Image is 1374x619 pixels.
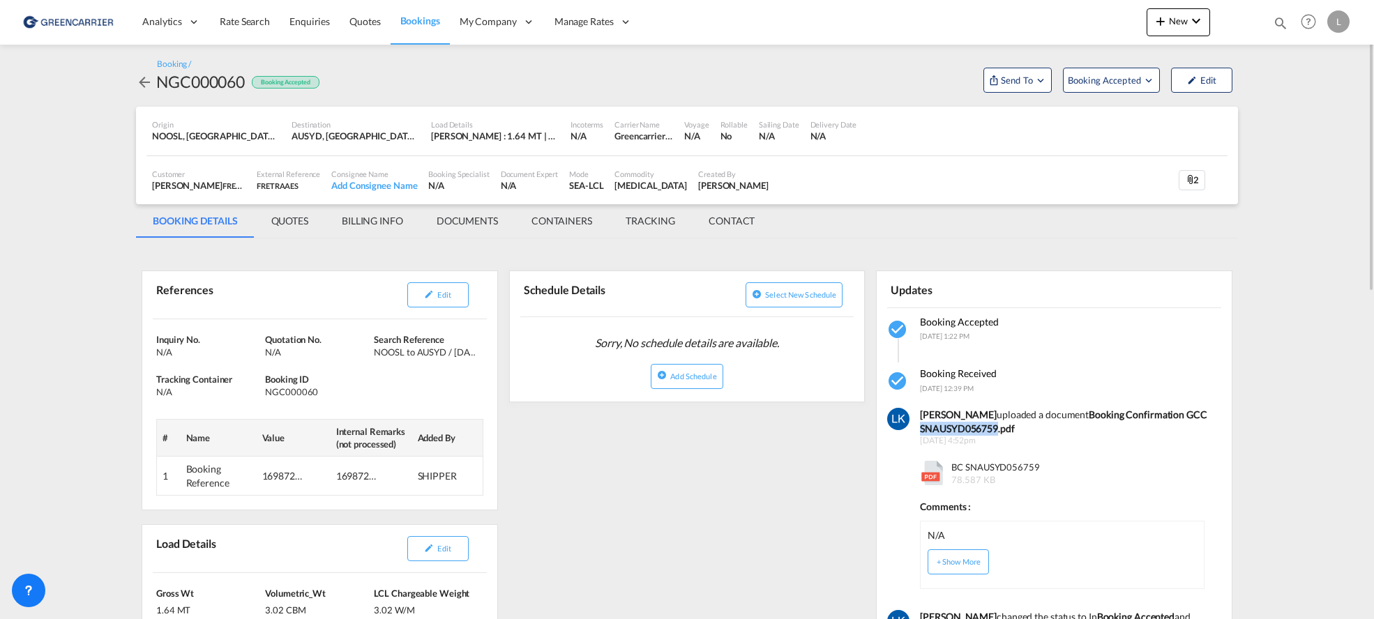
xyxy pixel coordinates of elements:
[374,600,479,616] div: 3.02 W/M
[424,543,434,553] md-icon: icon-pencil
[152,130,280,142] div: NOOSL, Oslo, Norway, Northern Europe, Europe
[1185,174,1196,185] md-icon: icon-attachment
[1188,13,1205,29] md-icon: icon-chevron-down
[349,15,380,27] span: Quotes
[920,408,1207,434] b: Booking Confirmation GCC SNAUSYD056759.pdf
[1179,170,1205,191] div: 2
[571,130,587,142] div: N/A
[156,334,200,345] span: Inquiry No.
[437,290,451,299] span: Edit
[157,419,181,456] th: #
[1297,10,1320,33] span: Help
[14,14,319,29] body: Editor, editor2
[720,119,748,130] div: Rollable
[920,332,969,340] span: [DATE] 1:22 PM
[153,277,317,313] div: References
[999,73,1034,87] span: Send To
[765,290,836,299] span: Select new schedule
[374,346,479,358] div: NOOSL to AUSYD / 1 Sep 2025
[920,408,997,420] b: [PERSON_NAME]
[1327,10,1350,33] div: L
[1063,68,1160,93] button: Open demo menu
[412,457,483,496] td: SHIPPER
[136,70,156,93] div: icon-arrow-left
[920,384,974,392] span: [DATE] 12:39 PM
[431,130,559,142] div: [PERSON_NAME] : 1.64 MT | Volumetric Wt : 3.02 CBM | Chargeable Wt : 3.02 W/M
[331,419,412,456] th: Internal Remarks (not processed)
[1273,15,1288,36] div: icon-magnify
[928,528,945,542] div: N/A
[431,119,559,130] div: Load Details
[887,370,909,392] md-icon: icon-checkbox-marked-circle
[265,346,370,358] div: N/A
[157,59,191,70] div: Booking /
[292,119,420,130] div: Destination
[136,204,771,238] md-pagination-wrapper: Use the left and right arrow keys to navigate between tabs
[1171,68,1232,93] button: icon-pencilEdit
[501,169,559,179] div: Document Expert
[262,469,304,483] div: 169872/JFL
[920,435,1211,447] span: [DATE] 4:52pm
[589,330,785,356] span: Sorry, No schedule details are available.
[1068,73,1142,87] span: Booking Accepted
[920,408,1211,435] div: uploaded a document
[651,364,723,389] button: icon-plus-circleAdd Schedule
[887,319,909,341] md-icon: icon-checkbox-marked-circle
[265,374,309,385] span: Booking ID
[257,169,320,179] div: External Reference
[887,277,1051,301] div: Updates
[614,169,687,179] div: Commodity
[152,179,246,192] div: [PERSON_NAME]
[1147,8,1210,36] button: icon-plus 400-fgNewicon-chevron-down
[684,119,709,130] div: Voyage
[515,204,609,238] md-tab-item: CONTAINERS
[153,530,222,567] div: Load Details
[157,457,181,496] td: 1
[136,204,255,238] md-tab-item: BOOKING DETAILS
[614,119,673,130] div: Carrier Name
[420,204,515,238] md-tab-item: DOCUMENTS
[265,588,326,599] span: Volumetric_Wt
[437,544,451,553] span: Edit
[983,68,1052,93] button: Open demo menu
[920,493,1204,514] div: Comments :
[720,130,748,142] div: No
[554,15,614,29] span: Manage Rates
[746,282,843,307] button: icon-plus-circleSelect new schedule
[670,372,716,381] span: Add Schedule
[759,119,799,130] div: Sailing Date
[289,15,330,27] span: Enquiries
[948,461,1039,486] span: BC SNAUSYD056759
[810,130,857,142] div: N/A
[156,346,262,358] div: N/A
[265,385,370,398] div: NGC000060
[400,15,440,26] span: Bookings
[520,277,684,311] div: Schedule Details
[336,469,378,483] div: 169872/JFL
[407,536,469,561] button: icon-pencilEdit
[374,334,444,345] span: Search Reference
[810,119,857,130] div: Delivery Date
[1187,75,1197,85] md-icon: icon-pencil
[21,6,115,38] img: e39c37208afe11efa9cb1d7a6ea7d6f5.png
[698,169,769,179] div: Created By
[698,179,769,192] div: Jakub Flemming
[920,367,997,379] span: Booking Received
[407,282,469,307] button: icon-pencilEdit
[759,130,799,142] div: N/A
[265,334,322,345] span: Quotation No.
[920,316,999,328] span: Booking Accepted
[156,70,245,93] div: NGC000060
[325,204,420,238] md-tab-item: BILLING INFO
[657,370,667,380] md-icon: icon-plus-circle
[257,181,299,190] span: FRETRAAES
[1273,15,1288,31] md-icon: icon-magnify
[181,457,257,496] td: Booking Reference
[887,408,909,430] img: 0ocgo4AAAAGSURBVAMAOl6AW4jsYCYAAAAASUVORK5CYII=
[331,169,417,179] div: Consignee Name
[156,385,262,398] div: N/A
[569,169,603,179] div: Mode
[501,179,559,192] div: N/A
[1297,10,1327,35] div: Help
[424,289,434,299] md-icon: icon-pencil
